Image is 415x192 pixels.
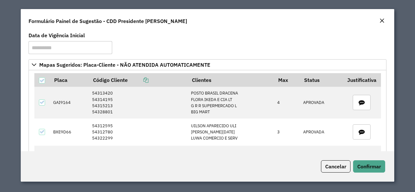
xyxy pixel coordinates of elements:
td: GAI9164 [50,87,89,118]
th: Placa [50,73,89,87]
td: UILSON APARECIDO ULI [PERSON_NAME][DATE] LUWA COMERCIO E SERV [188,119,274,146]
em: Fechar [379,18,385,23]
th: Justificativa [343,73,381,87]
button: Confirmar [353,160,385,173]
td: 2 [274,146,300,173]
button: Cancelar [321,160,350,173]
h4: Formulário Painel de Sugestão - CDD Presidente [PERSON_NAME] [29,17,187,25]
td: 3 [274,119,300,146]
th: Status [300,73,343,87]
th: Código Cliente [89,73,187,87]
td: BTO9H82 [50,146,89,173]
label: Data de Vigência Inicial [29,31,85,39]
td: SUPERMERCADO CASA AL BIG MART CENTRO DE C [188,146,274,173]
td: 54322680 54326681 [89,146,187,173]
a: Copiar [128,77,148,83]
td: 54312595 54312780 54322299 [89,119,187,146]
td: APROVADA [300,146,343,173]
td: BXE9D66 [50,119,89,146]
td: 54313420 54314195 54315213 54328801 [89,87,187,118]
th: Max [274,73,300,87]
td: APROVADA [300,119,343,146]
td: 4 [274,87,300,118]
td: APROVADA [300,87,343,118]
button: Close [377,17,386,25]
a: Mapas Sugeridos: Placa-Cliente - NÃO ATENDIDA AUTOMATICAMENTE [29,59,386,70]
span: Cancelar [325,163,346,170]
td: POSTO BRASIL DRACENA FLORA IKEDA E CIA LT G R R SUPERMERCADO L BIG MART [188,87,274,118]
span: Confirmar [357,163,381,170]
th: Clientes [188,73,274,87]
span: Mapas Sugeridos: Placa-Cliente - NÃO ATENDIDA AUTOMATICAMENTE [39,62,210,67]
